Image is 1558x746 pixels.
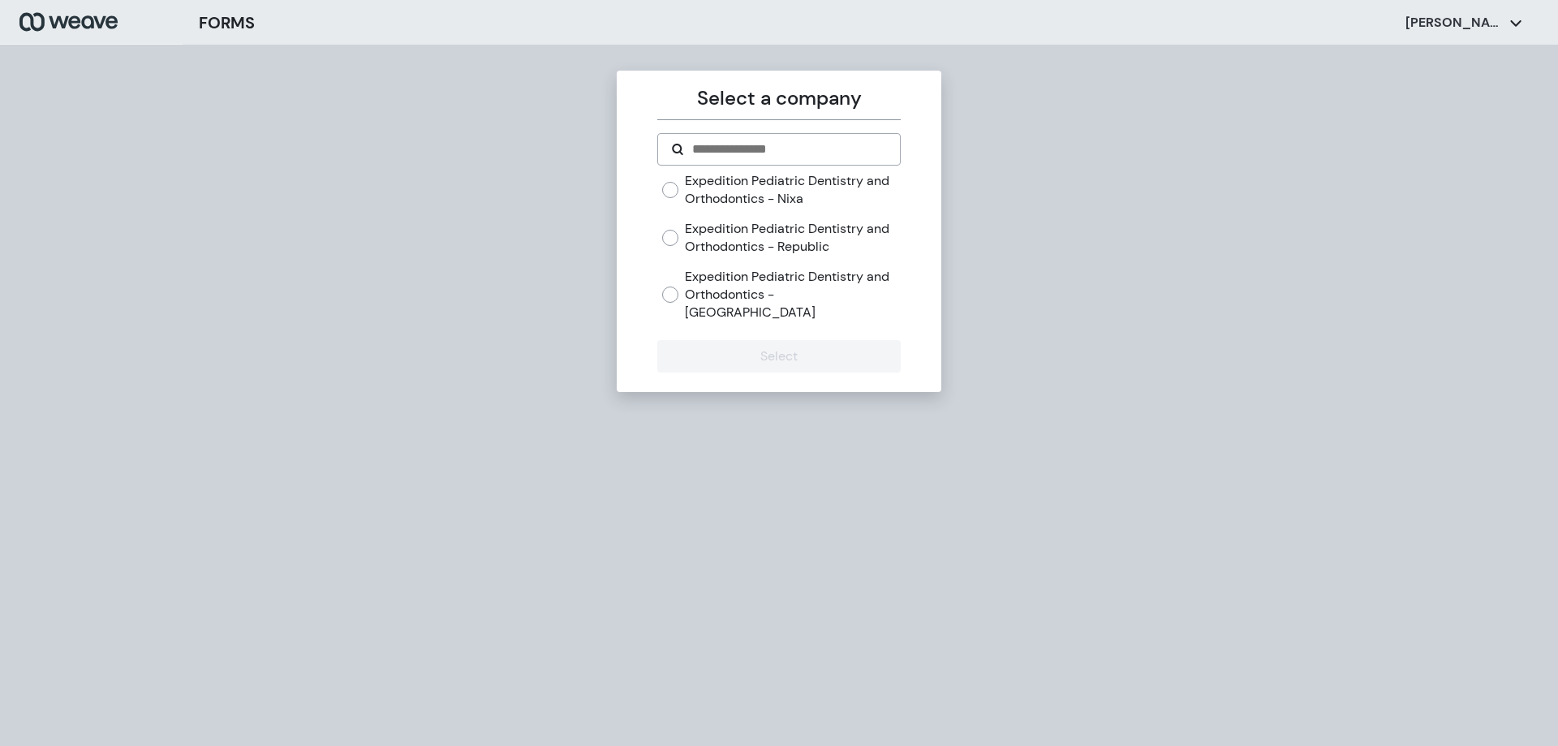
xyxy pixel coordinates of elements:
[657,340,900,373] button: Select
[685,220,900,255] label: Expedition Pediatric Dentistry and Orthodontics - Republic
[657,84,900,113] p: Select a company
[685,172,900,207] label: Expedition Pediatric Dentistry and Orthodontics - Nixa
[1405,14,1503,32] p: [PERSON_NAME]
[199,11,255,35] h3: FORMS
[691,140,886,159] input: Search
[685,268,900,321] label: Expedition Pediatric Dentistry and Orthodontics - [GEOGRAPHIC_DATA]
